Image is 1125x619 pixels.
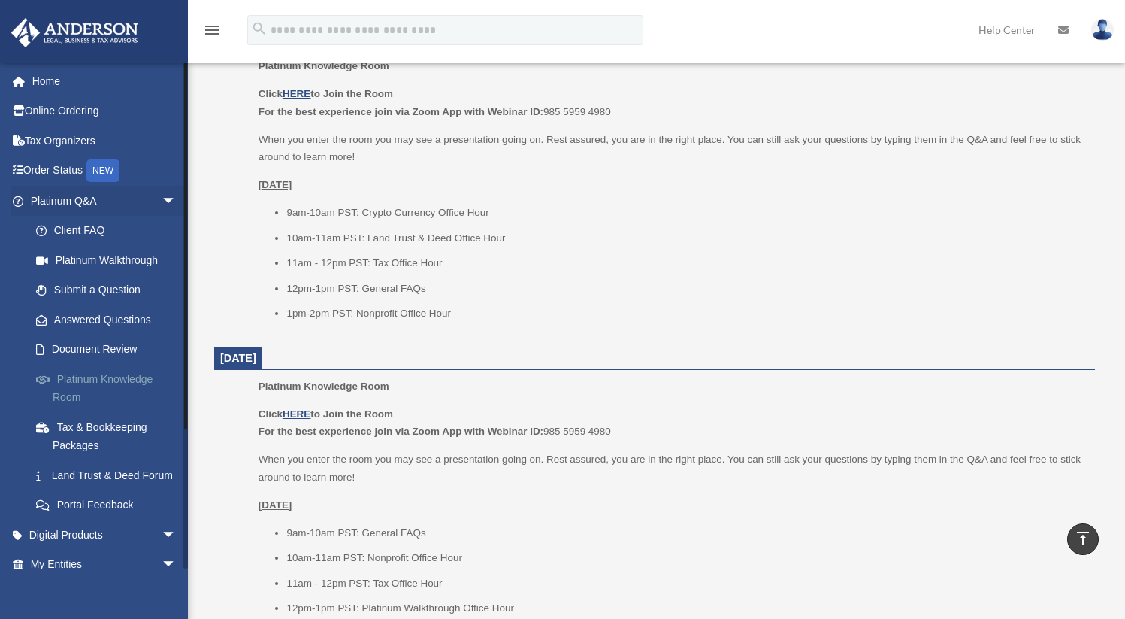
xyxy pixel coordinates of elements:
[283,408,310,420] a: HERE
[11,186,199,216] a: Platinum Q&Aarrow_drop_down
[11,126,199,156] a: Tax Organizers
[220,352,256,364] span: [DATE]
[1067,523,1099,555] a: vertical_align_top
[11,96,199,126] a: Online Ordering
[11,66,199,96] a: Home
[251,20,268,37] i: search
[286,549,1084,567] li: 10am-11am PST: Nonprofit Office Hour
[21,216,199,246] a: Client FAQ
[11,550,199,580] a: My Entitiesarrow_drop_down
[162,520,192,551] span: arrow_drop_down
[162,186,192,217] span: arrow_drop_down
[259,499,292,511] u: [DATE]
[21,364,199,412] a: Platinum Knowledge Room
[259,88,393,99] b: Click to Join the Room
[203,21,221,39] i: menu
[7,18,143,47] img: Anderson Advisors Platinum Portal
[283,88,310,99] a: HERE
[21,275,199,305] a: Submit a Question
[21,245,199,275] a: Platinum Walkthrough
[259,408,393,420] b: Click to Join the Room
[1091,19,1114,41] img: User Pic
[11,156,199,187] a: Order StatusNEW
[286,204,1084,222] li: 9am-10am PST: Crypto Currency Office Hour
[1074,529,1092,548] i: vertical_align_top
[259,451,1084,486] p: When you enter the room you may see a presentation going on. Rest assured, you are in the right p...
[259,106,543,117] b: For the best experience join via Zoom App with Webinar ID:
[21,335,199,365] a: Document Review
[259,179,292,190] u: [DATE]
[259,381,389,392] span: Platinum Knowledge Room
[286,254,1084,272] li: 11am - 12pm PST: Tax Office Hour
[286,280,1084,298] li: 12pm-1pm PST: General FAQs
[259,85,1084,120] p: 985 5959 4980
[162,550,192,581] span: arrow_drop_down
[286,305,1084,323] li: 1pm-2pm PST: Nonprofit Office Hour
[21,460,199,490] a: Land Trust & Deed Forum
[286,524,1084,542] li: 9am-10am PST: General FAQs
[11,520,199,550] a: Digital Productsarrow_drop_down
[21,490,199,520] a: Portal Feedback
[259,131,1084,166] p: When you enter the room you may see a presentation going on. Rest assured, you are in the right p...
[203,26,221,39] a: menu
[21,412,199,460] a: Tax & Bookkeeping Packages
[21,305,199,335] a: Answered Questions
[259,405,1084,441] p: 985 5959 4980
[286,599,1084,617] li: 12pm-1pm PST: Platinum Walkthrough Office Hour
[286,575,1084,593] li: 11am - 12pm PST: Tax Office Hour
[86,159,119,182] div: NEW
[259,60,389,71] span: Platinum Knowledge Room
[259,426,543,437] b: For the best experience join via Zoom App with Webinar ID:
[286,229,1084,247] li: 10am-11am PST: Land Trust & Deed Office Hour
